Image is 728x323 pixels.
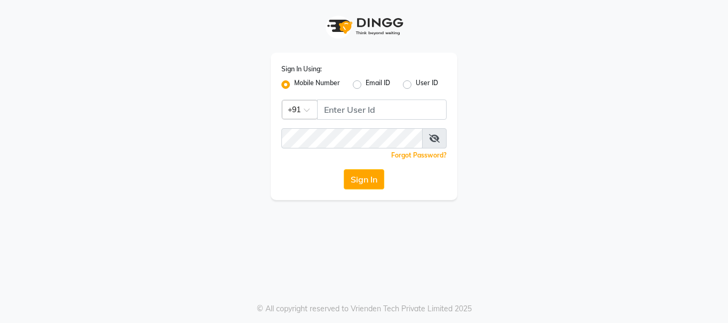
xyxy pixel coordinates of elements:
[321,11,407,42] img: logo1.svg
[281,128,423,148] input: Username
[416,78,438,91] label: User ID
[366,78,390,91] label: Email ID
[391,151,447,159] a: Forgot Password?
[344,169,384,189] button: Sign In
[294,78,340,91] label: Mobile Number
[281,64,322,74] label: Sign In Using:
[317,100,447,120] input: Username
